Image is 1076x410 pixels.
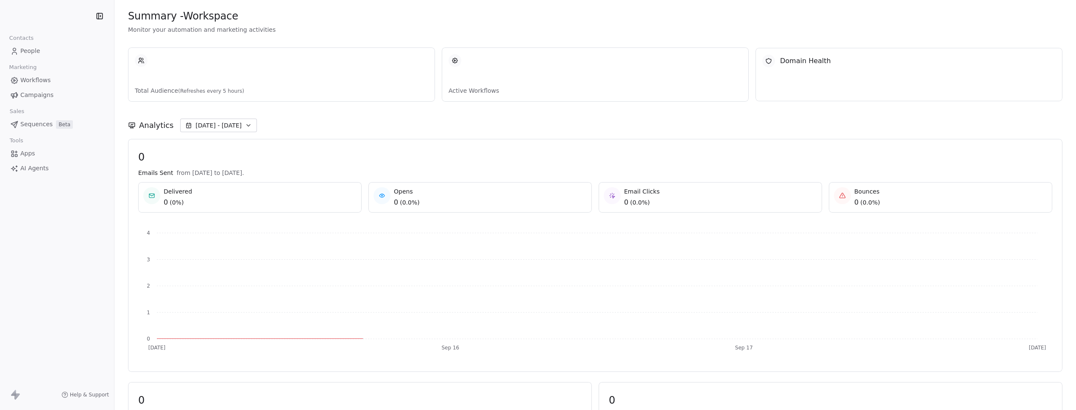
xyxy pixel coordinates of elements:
span: Tools [6,134,27,147]
span: People [20,47,40,55]
span: ( 0.0% ) [400,198,420,207]
span: ( 0.0% ) [630,198,650,207]
tspan: 4 [147,230,150,236]
tspan: 0 [147,336,150,342]
span: Campaigns [20,91,53,100]
span: Analytics [139,120,173,131]
tspan: Sep 17 [735,345,753,351]
span: [DATE] - [DATE] [195,121,242,130]
span: 0 [624,197,628,208]
span: Help & Support [70,391,109,398]
span: Sequences [20,120,53,129]
tspan: [DATE] [1029,345,1046,351]
a: People [7,44,107,58]
span: Active Workflows [449,86,742,95]
span: ( 0% ) [170,198,184,207]
span: Delivered [164,187,192,196]
span: (Refreshes every 5 hours) [178,88,244,94]
span: Contacts [6,32,37,44]
span: from [DATE] to [DATE]. [176,169,244,177]
span: 0 [164,197,168,208]
a: SequencesBeta [7,117,107,131]
span: Summary - Workspace [128,10,238,22]
button: [DATE] - [DATE] [180,119,257,132]
a: Apps [7,147,107,161]
a: Workflows [7,73,107,87]
span: Domain Health [780,56,831,66]
span: Total Audience [135,86,428,95]
tspan: 1 [147,310,150,316]
a: Help & Support [61,391,109,398]
span: 0 [609,394,1052,407]
tspan: [DATE] [148,345,166,351]
span: Beta [56,120,73,129]
span: Opens [394,187,420,196]
tspan: 3 [147,257,150,263]
span: 0 [394,197,398,208]
tspan: 2 [147,283,150,289]
span: ( 0.0% ) [860,198,880,207]
span: Email Clicks [624,187,660,196]
span: Workflows [20,76,51,85]
span: Apps [20,149,35,158]
span: 0 [138,151,1052,163]
span: Monitor your automation and marketing activities [128,25,1062,34]
span: Emails Sent [138,169,173,177]
span: Marketing [6,61,40,74]
a: Campaigns [7,88,107,102]
a: AI Agents [7,161,107,175]
span: 0 [854,197,859,208]
span: Bounces [854,187,880,196]
span: AI Agents [20,164,49,173]
tspan: Sep 16 [441,345,459,351]
span: Sales [6,105,28,118]
span: 0 [138,394,582,407]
